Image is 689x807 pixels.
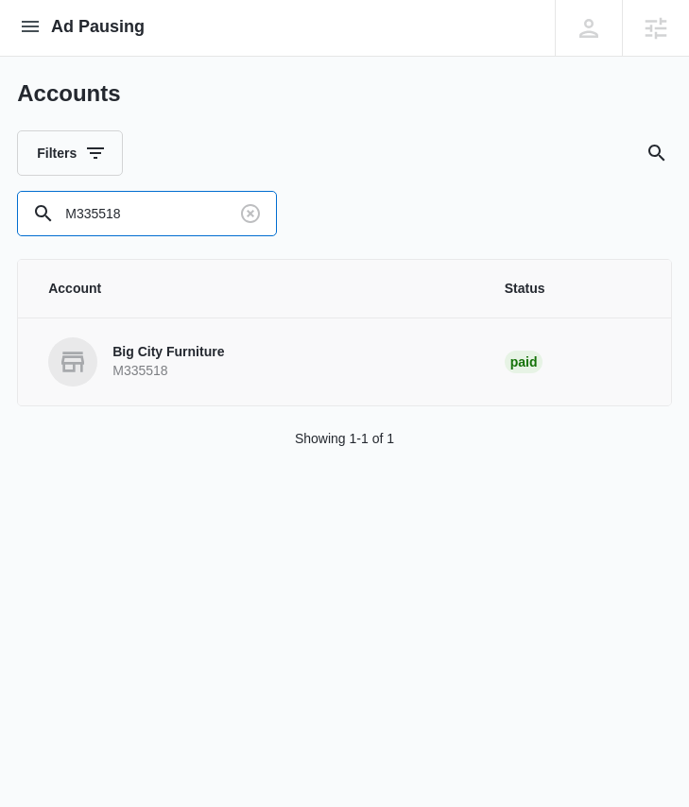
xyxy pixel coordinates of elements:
button: Clear [235,198,266,229]
button: Filters [17,130,123,176]
button: Search [642,138,672,168]
h1: Accounts [17,79,120,108]
span: Account [48,279,458,299]
button: open subnavigation menu [19,15,42,38]
span: Ad Pausing [51,17,145,37]
div: Paid [505,351,543,373]
input: Search By Account Number [17,191,277,236]
p: Showing 1-1 of 1 [295,429,394,449]
p: Big City Furniture [112,343,224,362]
span: Status [505,279,641,299]
a: Big City FurnitureM335518 [48,337,458,386]
p: M335518 [112,362,224,381]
